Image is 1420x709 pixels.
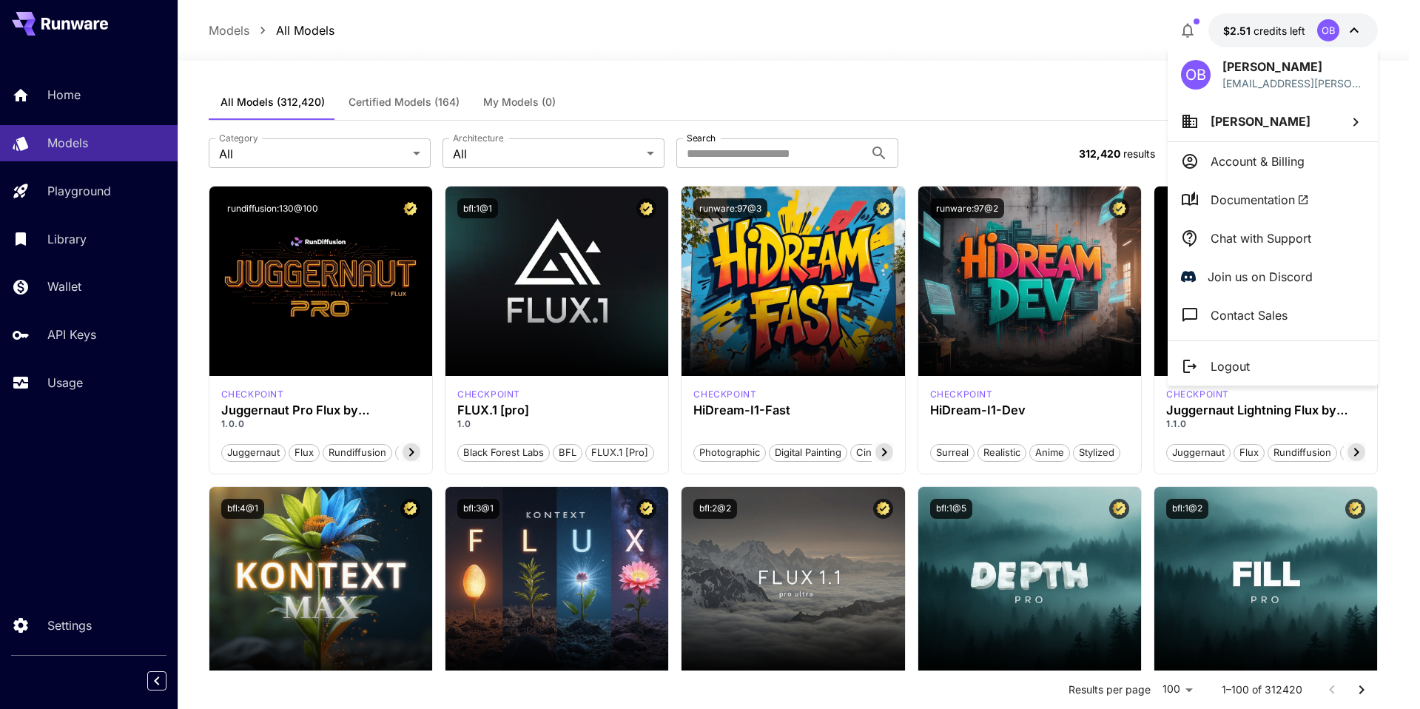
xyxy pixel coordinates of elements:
div: sasha192.bunin@gmail.com [1222,75,1365,91]
div: OB [1181,60,1211,90]
p: Logout [1211,357,1250,375]
p: [EMAIL_ADDRESS][PERSON_NAME][DOMAIN_NAME] [1222,75,1365,91]
button: [PERSON_NAME] [1168,101,1378,141]
p: [PERSON_NAME] [1222,58,1365,75]
span: Documentation [1211,191,1309,209]
p: Contact Sales [1211,306,1288,324]
p: Chat with Support [1211,229,1311,247]
p: Join us on Discord [1208,268,1313,286]
p: Account & Billing [1211,152,1305,170]
span: [PERSON_NAME] [1211,114,1310,129]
